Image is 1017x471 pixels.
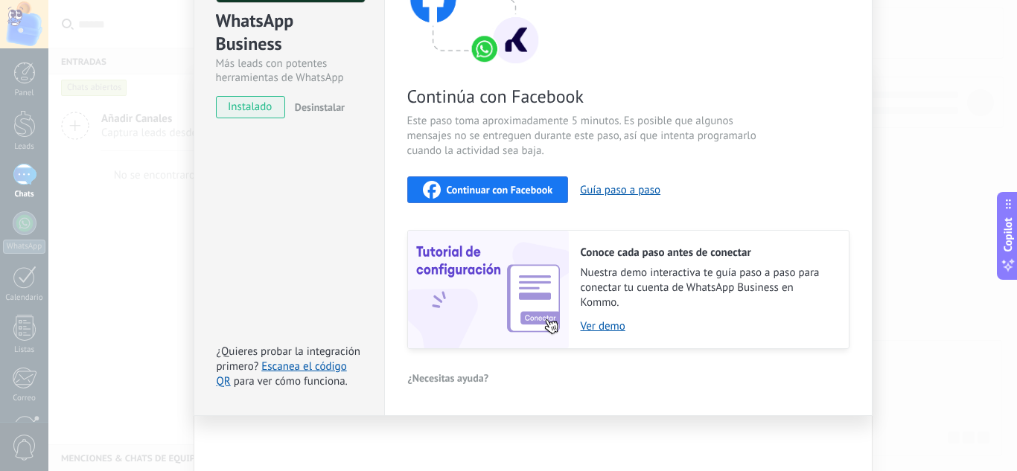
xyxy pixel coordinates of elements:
h2: Conoce cada paso antes de conectar [581,246,834,260]
a: Ver demo [581,319,834,333]
span: instalado [217,96,284,118]
span: Nuestra demo interactiva te guía paso a paso para conectar tu cuenta de WhatsApp Business en Kommo. [581,266,834,310]
span: Este paso toma aproximadamente 5 minutos. Es posible que algunos mensajes no se entreguen durante... [407,114,762,158]
span: Desinstalar [295,100,345,114]
span: para ver cómo funciona. [234,374,348,388]
span: Copilot [1001,217,1016,251]
span: ¿Necesitas ayuda? [408,373,489,383]
div: Más leads con potentes herramientas de WhatsApp [216,57,363,85]
button: Continuar con Facebook [407,176,569,203]
span: Continúa con Facebook [407,85,762,108]
button: Desinstalar [289,96,345,118]
span: ¿Quieres probar la integración primero? [217,345,361,374]
button: Guía paso a paso [580,183,660,197]
button: ¿Necesitas ayuda? [407,367,490,389]
div: WhatsApp Business [216,9,363,57]
a: Escanea el código QR [217,359,347,388]
span: Continuar con Facebook [447,185,553,195]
